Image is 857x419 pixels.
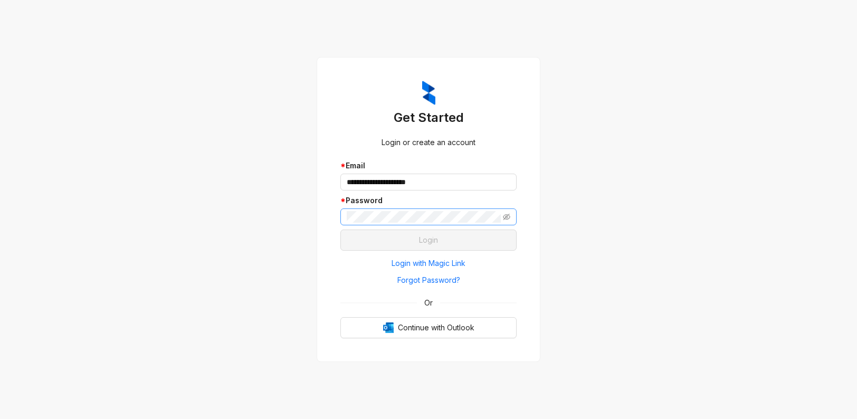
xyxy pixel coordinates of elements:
[417,297,440,309] span: Or
[340,255,517,272] button: Login with Magic Link
[383,322,394,333] img: Outlook
[397,274,460,286] span: Forgot Password?
[392,258,465,269] span: Login with Magic Link
[340,272,517,289] button: Forgot Password?
[340,195,517,206] div: Password
[340,317,517,338] button: OutlookContinue with Outlook
[422,81,435,105] img: ZumaIcon
[340,137,517,148] div: Login or create an account
[340,230,517,251] button: Login
[340,109,517,126] h3: Get Started
[340,160,517,172] div: Email
[503,213,510,221] span: eye-invisible
[398,322,474,334] span: Continue with Outlook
